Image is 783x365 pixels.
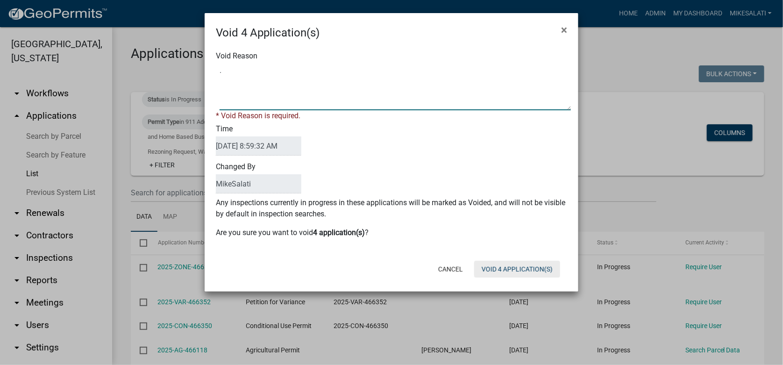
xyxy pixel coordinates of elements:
h4: Void 4 Application(s) [216,24,320,41]
p: Any inspections currently in progress in these applications will be marked as Voided, and will no... [216,197,567,220]
label: Time [216,125,301,156]
button: Close [554,17,575,43]
b: 4 application(s) [313,228,365,237]
input: BulkActionUser [216,174,301,193]
p: Are you sure you want to void ? [216,227,567,238]
input: DateTime [216,136,301,156]
textarea: Void Reason [220,64,571,110]
button: Cancel [431,261,470,278]
div: * Void Reason is required. [216,110,567,122]
label: Void Reason [216,52,257,60]
label: Changed By [216,163,301,193]
button: Void 4 Application(s) [474,261,560,278]
span: × [561,23,567,36]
